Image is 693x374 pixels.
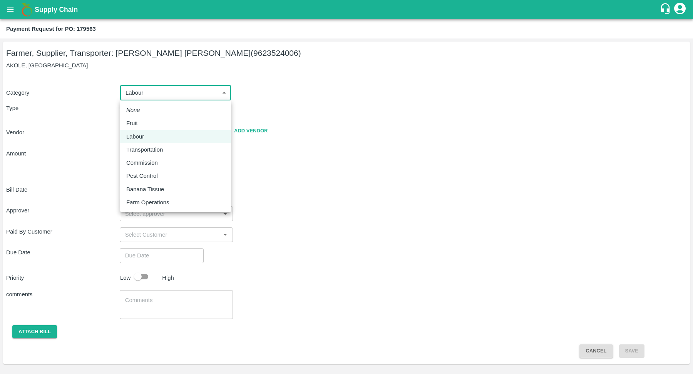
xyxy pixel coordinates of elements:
[126,185,164,194] p: Banana Tissue
[126,145,163,154] p: Transportation
[126,119,138,127] p: Fruit
[126,159,158,167] p: Commission
[126,172,158,180] p: Pest Control
[126,198,169,207] p: Farm Operations
[126,106,140,114] em: None
[126,132,144,141] p: Labour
